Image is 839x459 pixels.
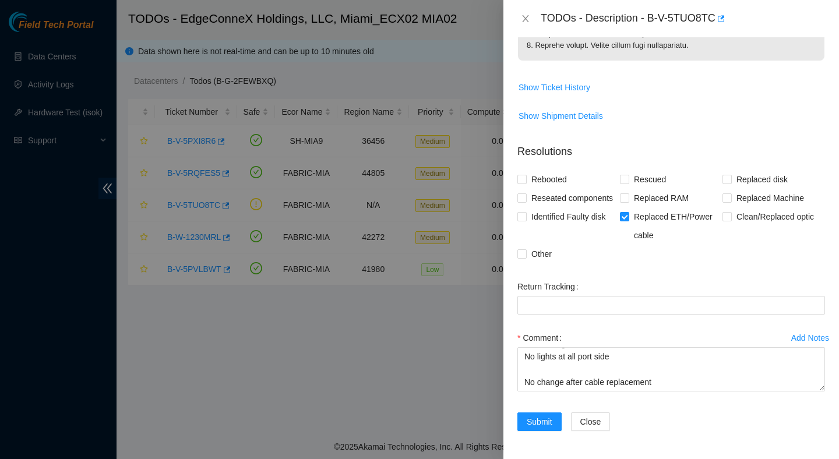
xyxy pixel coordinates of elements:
[791,329,830,347] button: Add Notes
[519,110,603,122] span: Show Shipment Details
[519,81,590,94] span: Show Ticket History
[517,277,583,296] label: Return Tracking
[527,245,556,263] span: Other
[629,189,693,207] span: Replaced RAM
[527,415,552,428] span: Submit
[521,14,530,23] span: close
[517,296,825,315] input: Return Tracking
[791,334,829,342] div: Add Notes
[527,170,572,189] span: Rebooted
[541,9,825,28] div: TODOs - Description - B-V-5TUO8TC
[518,78,591,97] button: Show Ticket History
[629,207,722,245] span: Replaced ETH/Power cable
[732,207,819,226] span: Clean/Replaced optic
[517,13,534,24] button: Close
[571,412,611,431] button: Close
[580,415,601,428] span: Close
[517,412,562,431] button: Submit
[527,207,611,226] span: Identified Faulty disk
[517,135,825,160] p: Resolutions
[732,189,809,207] span: Replaced Machine
[732,170,792,189] span: Replaced disk
[517,329,566,347] label: Comment
[629,170,671,189] span: Rescued
[527,189,618,207] span: Reseated components
[518,107,604,125] button: Show Shipment Details
[517,347,825,391] textarea: Comment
